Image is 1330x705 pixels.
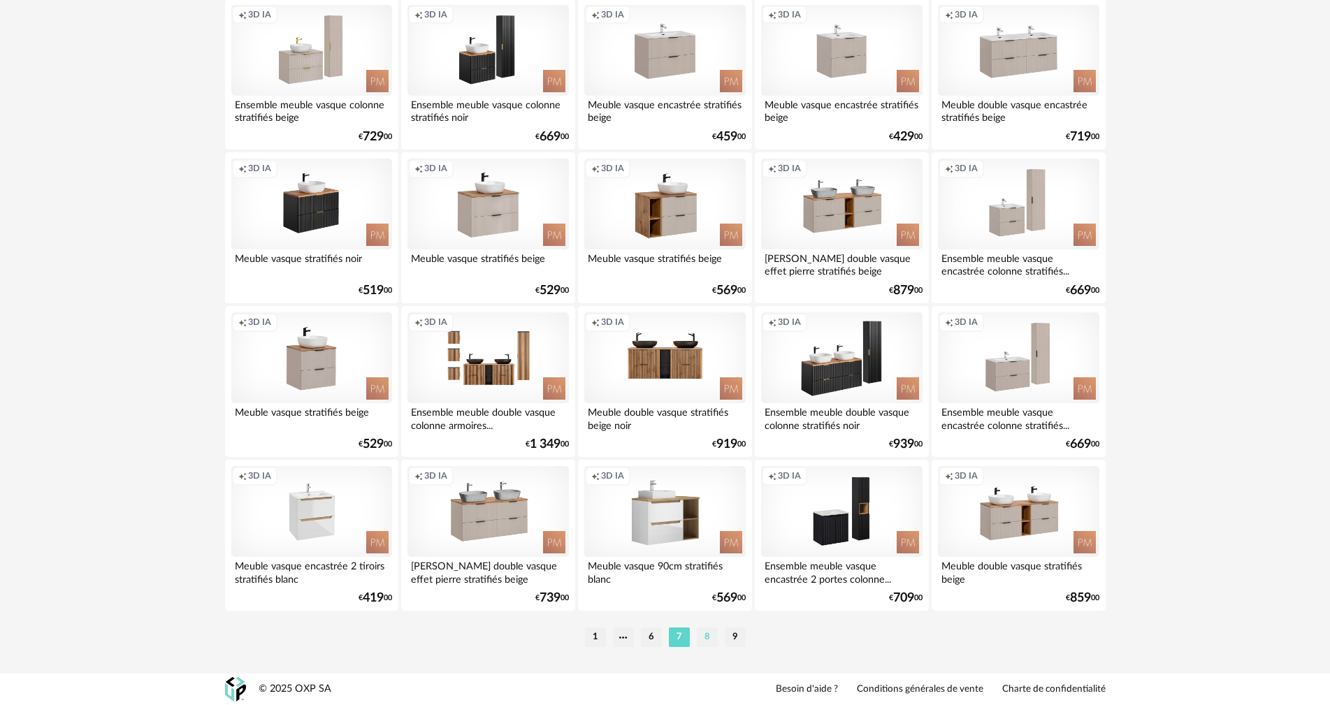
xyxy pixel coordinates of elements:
span: 3D IA [424,470,447,481]
div: Ensemble meuble vasque encastrée 2 portes colonne... [761,557,922,585]
div: Meuble vasque stratifiés noir [231,249,392,277]
span: Creation icon [414,163,423,174]
span: 709 [893,593,914,603]
div: € 00 [889,286,923,296]
span: 669 [1070,439,1091,449]
span: Creation icon [414,470,423,481]
span: Creation icon [768,163,776,174]
li: 1 [585,627,606,647]
span: Creation icon [945,163,953,174]
span: Creation icon [591,163,600,174]
li: 8 [697,627,718,647]
span: Creation icon [238,9,247,20]
div: Ensemble meuble vasque colonne stratifiés noir [407,96,568,124]
div: € 00 [359,132,392,142]
div: Meuble vasque stratifiés beige [584,249,745,277]
span: 3D IA [248,9,271,20]
span: 1 349 [530,439,561,449]
span: 719 [1070,132,1091,142]
div: Ensemble meuble vasque encastrée colonne stratifiés... [938,249,1099,277]
span: Creation icon [945,9,953,20]
span: Creation icon [768,9,776,20]
span: Creation icon [238,470,247,481]
span: Creation icon [591,9,600,20]
div: [PERSON_NAME] double vasque effet pierre stratifiés beige [407,557,568,585]
div: € 00 [1066,132,1099,142]
div: € 00 [1066,593,1099,603]
a: Creation icon 3D IA Meuble double vasque stratifiés beige €85900 [932,460,1105,611]
a: Creation icon 3D IA [PERSON_NAME] double vasque effet pierre stratifiés beige €87900 [755,152,928,303]
span: 519 [363,286,384,296]
span: 3D IA [955,317,978,328]
div: € 00 [712,286,746,296]
span: 739 [540,593,561,603]
span: 429 [893,132,914,142]
span: 3D IA [424,163,447,174]
span: 3D IA [778,317,801,328]
div: Meuble vasque encastrée 2 tiroirs stratifiés blanc [231,557,392,585]
div: Meuble vasque encastrée stratifiés beige [584,96,745,124]
span: Creation icon [768,470,776,481]
div: € 00 [1066,286,1099,296]
span: 529 [540,286,561,296]
span: Creation icon [945,470,953,481]
span: 3D IA [248,317,271,328]
a: Creation icon 3D IA Ensemble meuble double vasque colonne armoires... €1 34900 [401,306,574,457]
div: Meuble vasque stratifiés beige [231,403,392,431]
span: Creation icon [768,317,776,328]
a: Conditions générales de vente [857,683,983,696]
span: 729 [363,132,384,142]
span: 3D IA [424,317,447,328]
span: 919 [716,439,737,449]
div: Meuble vasque encastrée stratifiés beige [761,96,922,124]
div: Meuble vasque stratifiés beige [407,249,568,277]
span: 669 [540,132,561,142]
a: Creation icon 3D IA Meuble vasque stratifiés beige €52900 [225,306,398,457]
li: 7 [669,627,690,647]
span: 3D IA [601,317,624,328]
div: € 00 [889,593,923,603]
div: € 00 [712,132,746,142]
div: € 00 [535,132,569,142]
a: Creation icon 3D IA Meuble vasque 90cm stratifiés blanc €56900 [578,460,751,611]
span: 3D IA [424,9,447,20]
a: Creation icon 3D IA Ensemble meuble vasque encastrée 2 portes colonne... €70900 [755,460,928,611]
span: 459 [716,132,737,142]
a: Creation icon 3D IA Meuble vasque stratifiés beige €56900 [578,152,751,303]
span: 569 [716,286,737,296]
span: 3D IA [778,163,801,174]
span: Creation icon [238,163,247,174]
div: € 00 [535,286,569,296]
div: Meuble double vasque encastrée stratifiés beige [938,96,1099,124]
div: Meuble vasque 90cm stratifiés blanc [584,557,745,585]
span: 939 [893,439,914,449]
div: € 00 [359,286,392,296]
span: 859 [1070,593,1091,603]
span: 419 [363,593,384,603]
div: Meuble double vasque stratifiés beige noir [584,403,745,431]
a: Creation icon 3D IA Meuble double vasque stratifiés beige noir €91900 [578,306,751,457]
span: 879 [893,286,914,296]
a: Creation icon 3D IA Ensemble meuble vasque encastrée colonne stratifiés... €66900 [932,306,1105,457]
span: 3D IA [955,470,978,481]
img: OXP [225,677,246,702]
span: Creation icon [414,9,423,20]
span: 529 [363,439,384,449]
div: Ensemble meuble vasque colonne stratifiés beige [231,96,392,124]
div: Ensemble meuble vasque encastrée colonne stratifiés... [938,403,1099,431]
span: 3D IA [601,163,624,174]
div: Ensemble meuble double vasque colonne armoires... [407,403,568,431]
div: € 00 [1066,439,1099,449]
div: © 2025 OXP SA [259,683,331,696]
a: Charte de confidentialité [1002,683,1106,696]
span: 669 [1070,286,1091,296]
a: Creation icon 3D IA Meuble vasque encastrée 2 tiroirs stratifiés blanc €41900 [225,460,398,611]
span: Creation icon [414,317,423,328]
span: 3D IA [955,163,978,174]
li: 9 [725,627,746,647]
div: Meuble double vasque stratifiés beige [938,557,1099,585]
div: [PERSON_NAME] double vasque effet pierre stratifiés beige [761,249,922,277]
div: € 00 [359,439,392,449]
span: 3D IA [248,163,271,174]
div: Ensemble meuble double vasque colonne stratifiés noir [761,403,922,431]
